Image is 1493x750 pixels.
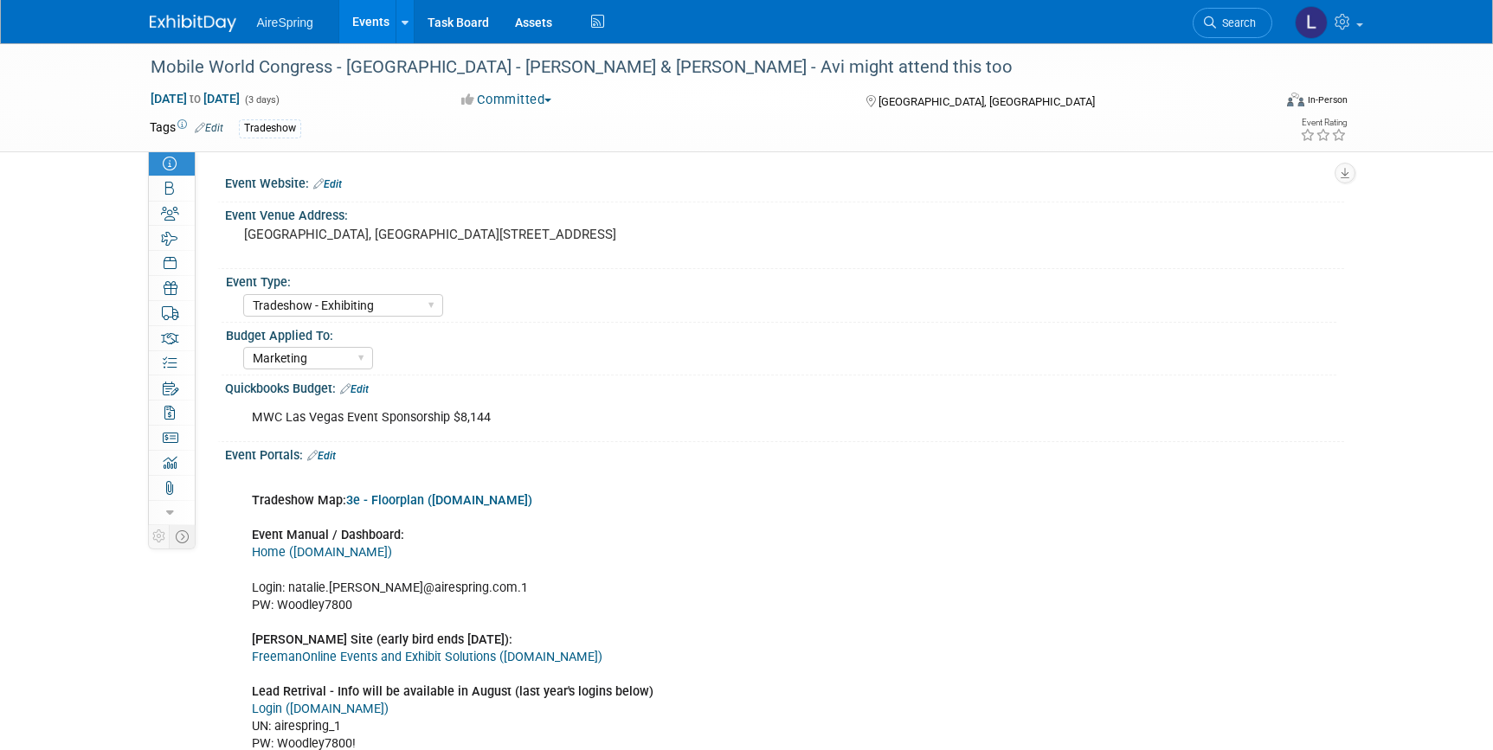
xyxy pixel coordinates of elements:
[150,15,236,32] img: ExhibitDay
[252,493,532,508] b: Tradeshow Map:
[149,525,170,548] td: Personalize Event Tab Strip
[1216,16,1256,29] span: Search
[252,650,602,664] a: FreemanOnline Events and Exhibit Solutions ([DOMAIN_NAME])
[346,493,532,508] a: 3e - Floorplan ([DOMAIN_NAME])
[313,178,342,190] a: Edit
[243,94,280,106] span: (3 days)
[187,92,203,106] span: to
[195,122,223,134] a: Edit
[150,119,223,138] td: Tags
[240,401,1131,435] div: MWC Las Vegas Event Sponsorship $8,144
[1193,8,1272,38] a: Search
[1170,90,1348,116] div: Event Format
[252,632,512,647] b: [PERSON_NAME] Site (early bird ends [DATE]):
[878,95,1095,108] span: [GEOGRAPHIC_DATA], [GEOGRAPHIC_DATA]
[225,442,1344,465] div: Event Portals:
[225,170,1344,193] div: Event Website:
[252,702,389,716] a: Login ([DOMAIN_NAME])
[455,91,558,109] button: Committed
[1287,93,1304,106] img: Format-Inperson.png
[239,119,301,138] div: Tradeshow
[145,52,1246,83] div: Mobile World Congress - [GEOGRAPHIC_DATA] - [PERSON_NAME] & [PERSON_NAME] - Avi might attend this...
[307,450,336,462] a: Edit
[252,684,653,699] b: Lead Retrival - Info will be available in August (last year's logins below)
[226,269,1336,291] div: Event Type:
[225,375,1344,398] div: Quickbooks Budget:
[244,227,672,242] pre: [GEOGRAPHIC_DATA], [GEOGRAPHIC_DATA][STREET_ADDRESS]
[257,16,313,29] span: AireSpring
[1295,6,1328,39] img: Lisa Chow
[1300,119,1347,127] div: Event Rating
[252,545,392,560] a: Home ([DOMAIN_NAME])
[150,91,241,106] span: [DATE] [DATE]
[252,528,404,542] b: Event Manual / Dashboard:
[340,383,369,395] a: Edit
[226,323,1336,344] div: Budget Applied To:
[1307,93,1348,106] div: In-Person
[169,525,195,548] td: Toggle Event Tabs
[225,202,1344,224] div: Event Venue Address:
